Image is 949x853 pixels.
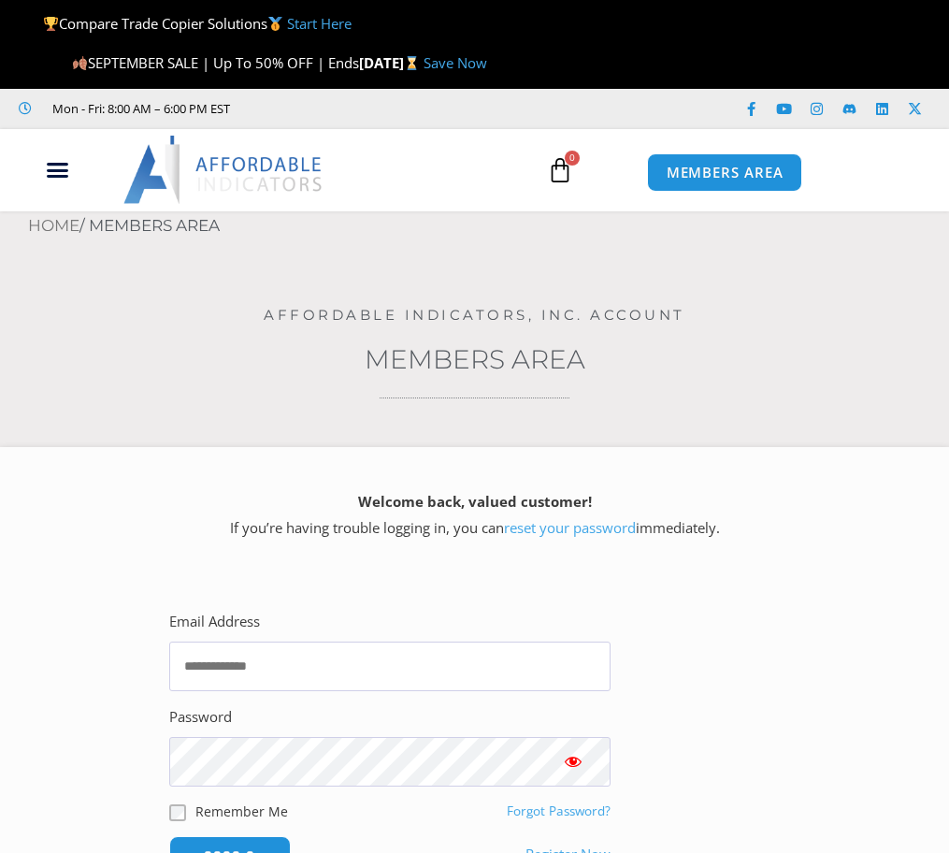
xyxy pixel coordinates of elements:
span: Mon - Fri: 8:00 AM – 6:00 PM EST [48,97,230,120]
div: Menu Toggle [10,152,104,188]
nav: Breadcrumb [28,211,949,241]
a: Home [28,216,79,235]
span: Compare Trade Copier Solutions [42,14,351,33]
span: SEPTEMBER SALE | Up To 50% OFF | Ends [72,53,359,72]
p: If you’re having trouble logging in, you can immediately. [33,489,916,542]
a: 0 [519,143,601,197]
span: 0 [565,151,580,166]
img: LogoAI [123,136,324,203]
a: MEMBERS AREA [647,153,803,192]
button: Show password [536,737,611,787]
a: Affordable Indicators, Inc. Account [264,306,685,324]
img: 🥇 [268,17,282,31]
label: Password [169,704,232,730]
img: 🍂 [73,56,87,70]
span: MEMBERS AREA [667,166,784,180]
label: Remember Me [195,802,288,821]
a: reset your password [504,518,636,537]
strong: Welcome back, valued customer! [358,492,592,511]
iframe: Customer reviews powered by Trustpilot [239,99,520,118]
strong: [DATE] [359,53,424,72]
a: Members Area [365,343,585,375]
a: Start Here [287,14,352,33]
a: Forgot Password? [507,802,611,819]
img: 🏆 [44,17,58,31]
label: Email Address [169,609,260,635]
img: ⌛ [405,56,419,70]
a: Save Now [424,53,487,72]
